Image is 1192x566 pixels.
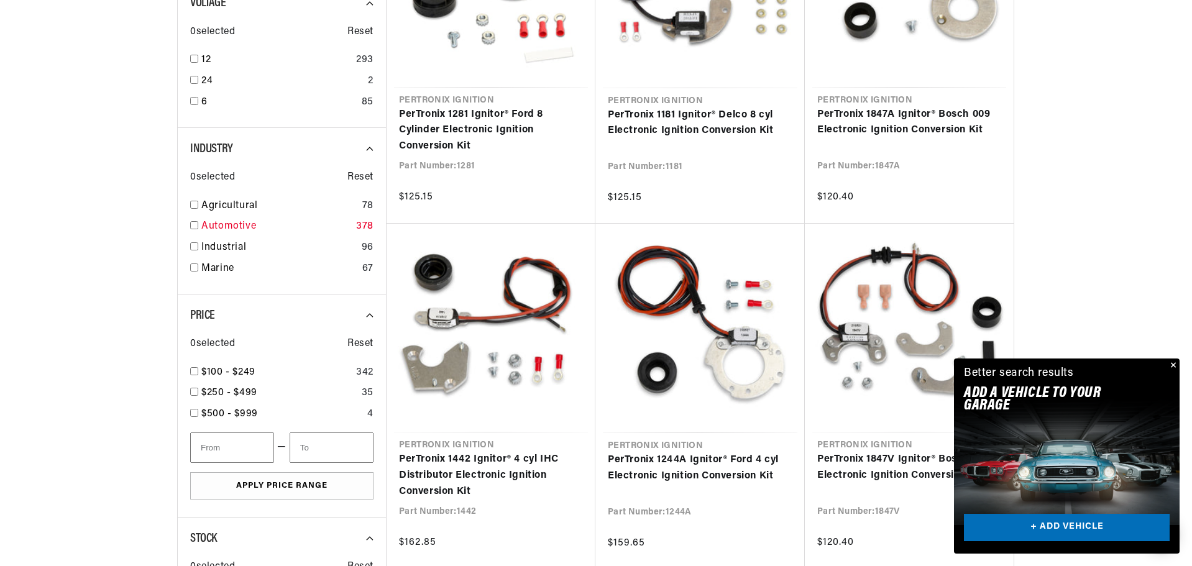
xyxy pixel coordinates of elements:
[190,472,374,500] button: Apply Price Range
[201,409,258,419] span: $500 - $999
[201,388,257,398] span: $250 - $499
[356,52,374,68] div: 293
[201,240,357,256] a: Industrial
[201,73,363,89] a: 24
[201,261,357,277] a: Marine
[399,452,583,500] a: PerTronix 1442 Ignitor® 4 cyl IHC Distributor Electronic Ignition Conversion Kit
[201,367,255,377] span: $100 - $249
[608,452,792,484] a: PerTronix 1244A Ignitor® Ford 4 cyl Electronic Ignition Conversion Kit
[399,107,583,155] a: PerTronix 1281 Ignitor® Ford 8 Cylinder Electronic Ignition Conversion Kit
[201,219,351,235] a: Automotive
[1165,358,1180,373] button: Close
[362,94,374,111] div: 85
[190,432,274,463] input: From
[362,240,374,256] div: 96
[964,387,1139,413] h2: Add A VEHICLE to your garage
[190,24,235,40] span: 0 selected
[356,219,374,235] div: 378
[347,336,374,352] span: Reset
[190,532,217,545] span: Stock
[201,94,357,111] a: 6
[817,452,1001,483] a: PerTronix 1847V Ignitor® Bosch 4 cyl Electronic Ignition Conversion Kit
[362,385,374,401] div: 35
[290,432,374,463] input: To
[201,198,357,214] a: Agricultural
[277,439,287,455] span: —
[190,143,233,155] span: Industry
[368,73,374,89] div: 2
[964,514,1170,542] a: + ADD VEHICLE
[190,336,235,352] span: 0 selected
[608,107,792,139] a: PerTronix 1181 Ignitor® Delco 8 cyl Electronic Ignition Conversion Kit
[347,170,374,186] span: Reset
[201,52,351,68] a: 12
[190,309,215,322] span: Price
[356,365,374,381] div: 342
[190,170,235,186] span: 0 selected
[362,198,374,214] div: 78
[362,261,374,277] div: 67
[817,107,1001,139] a: PerTronix 1847A Ignitor® Bosch 009 Electronic Ignition Conversion Kit
[367,406,374,422] div: 4
[964,365,1074,383] div: Better search results
[347,24,374,40] span: Reset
